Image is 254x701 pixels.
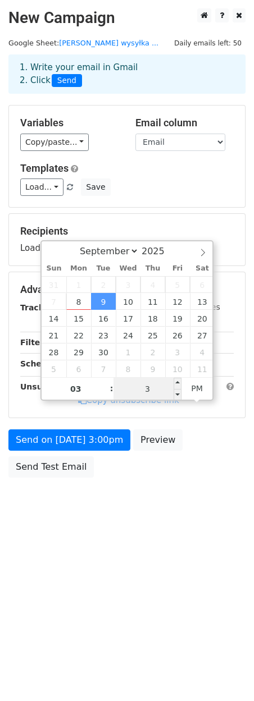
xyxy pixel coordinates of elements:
[140,343,165,360] span: October 2, 2025
[20,338,49,347] strong: Filters
[165,360,190,377] span: October 10, 2025
[66,293,91,310] span: September 8, 2025
[20,117,119,129] h5: Variables
[8,8,246,28] h2: New Campaign
[20,303,58,312] strong: Tracking
[20,225,234,237] h5: Recipients
[20,162,69,174] a: Templates
[140,293,165,310] span: September 11, 2025
[91,360,116,377] span: October 7, 2025
[91,343,116,360] span: September 30, 2025
[140,310,165,327] span: September 18, 2025
[190,265,215,272] span: Sat
[78,395,179,405] a: Copy unsubscribe link
[91,310,116,327] span: September 16, 2025
[133,429,183,451] a: Preview
[116,265,140,272] span: Wed
[59,39,158,47] a: [PERSON_NAME] wysyłka ...
[110,377,114,400] span: :
[42,378,110,400] input: Hour
[182,377,212,400] span: Click to toggle
[66,360,91,377] span: October 6, 2025
[42,293,66,310] span: September 7, 2025
[198,647,254,701] iframe: Chat Widget
[116,310,140,327] span: September 17, 2025
[165,327,190,343] span: September 26, 2025
[165,276,190,293] span: September 5, 2025
[66,310,91,327] span: September 15, 2025
[116,276,140,293] span: September 3, 2025
[42,265,66,272] span: Sun
[42,343,66,360] span: September 28, 2025
[8,429,130,451] a: Send on [DATE] 3:00pm
[140,327,165,343] span: September 25, 2025
[190,310,215,327] span: September 20, 2025
[52,74,82,88] span: Send
[20,382,75,391] strong: Unsubscribe
[116,360,140,377] span: October 8, 2025
[190,343,215,360] span: October 4, 2025
[114,378,182,400] input: Minute
[190,293,215,310] span: September 13, 2025
[20,178,63,196] a: Load...
[116,293,140,310] span: September 10, 2025
[42,310,66,327] span: September 14, 2025
[190,276,215,293] span: September 6, 2025
[190,327,215,343] span: September 27, 2025
[170,37,246,49] span: Daily emails left: 50
[81,178,110,196] button: Save
[165,265,190,272] span: Fri
[139,246,179,256] input: Year
[116,343,140,360] span: October 1, 2025
[140,360,165,377] span: October 9, 2025
[42,327,66,343] span: September 21, 2025
[165,310,190,327] span: September 19, 2025
[135,117,234,129] h5: Email column
[91,327,116,343] span: September 23, 2025
[20,283,234,296] h5: Advanced
[91,265,116,272] span: Tue
[91,293,116,310] span: September 9, 2025
[66,343,91,360] span: September 29, 2025
[20,134,89,151] a: Copy/paste...
[165,293,190,310] span: September 12, 2025
[116,327,140,343] span: September 24, 2025
[170,39,246,47] a: Daily emails left: 50
[11,61,243,87] div: 1. Write your email in Gmail 2. Click
[8,456,94,478] a: Send Test Email
[66,265,91,272] span: Mon
[8,39,158,47] small: Google Sheet:
[91,276,116,293] span: September 2, 2025
[176,301,220,313] label: UTM Codes
[42,276,66,293] span: August 31, 2025
[140,265,165,272] span: Thu
[66,276,91,293] span: September 1, 2025
[140,276,165,293] span: September 4, 2025
[20,359,61,368] strong: Schedule
[190,360,215,377] span: October 11, 2025
[66,327,91,343] span: September 22, 2025
[20,225,234,254] div: Loading...
[42,360,66,377] span: October 5, 2025
[165,343,190,360] span: October 3, 2025
[198,647,254,701] div: Widżet czatu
